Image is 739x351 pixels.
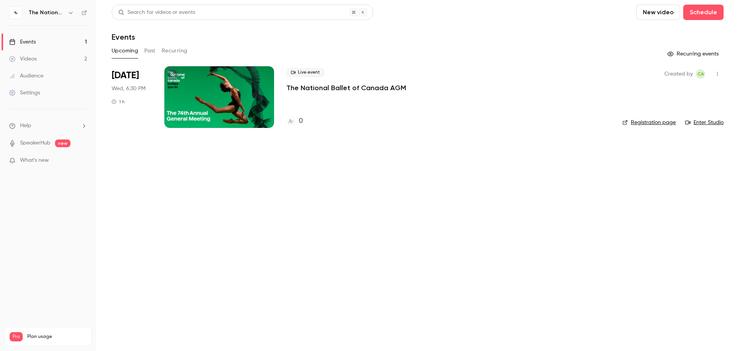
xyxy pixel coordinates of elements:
[9,122,87,130] li: help-dropdown-opener
[299,116,303,126] h4: 0
[10,7,22,19] img: The National Ballet of Canada
[9,55,37,63] div: Videos
[112,85,145,92] span: Wed, 6:30 PM
[286,83,406,92] a: The National Ballet of Canada AGM
[664,69,693,79] span: Created by
[112,99,125,105] div: 1 h
[78,157,87,164] iframe: Noticeable Trigger
[9,72,43,80] div: Audience
[28,9,65,17] h6: The National Ballet of Canada
[162,45,187,57] button: Recurring
[9,89,40,97] div: Settings
[622,119,676,126] a: Registration page
[286,116,303,126] a: 0
[27,334,87,340] span: Plan usage
[683,5,724,20] button: Schedule
[20,156,49,165] span: What's new
[144,45,155,57] button: Past
[20,139,50,147] a: SpeakerHub
[118,8,195,17] div: Search for videos or events
[286,68,324,77] span: Live event
[636,5,680,20] button: New video
[696,69,705,79] span: Caitlyn Albanese
[20,122,31,130] span: Help
[664,48,724,60] button: Recurring events
[685,119,724,126] a: Enter Studio
[112,66,152,128] div: Oct 22 Wed, 6:30 PM (America/Toronto)
[112,69,139,82] span: [DATE]
[112,32,135,42] h1: Events
[112,45,138,57] button: Upcoming
[697,69,704,79] span: CA
[10,332,23,341] span: Pro
[55,139,70,147] span: new
[9,38,36,46] div: Events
